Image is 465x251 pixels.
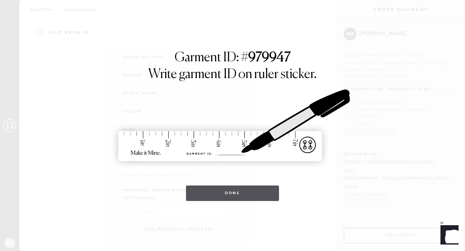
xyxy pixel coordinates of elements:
iframe: Front Chat [434,222,462,250]
img: ruler-sticker-sharpie.svg [111,73,354,179]
h1: Write garment ID on ruler sticker. [148,67,317,82]
h1: Garment ID: # [175,50,291,67]
strong: 979947 [248,51,291,64]
button: Done [186,186,279,201]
